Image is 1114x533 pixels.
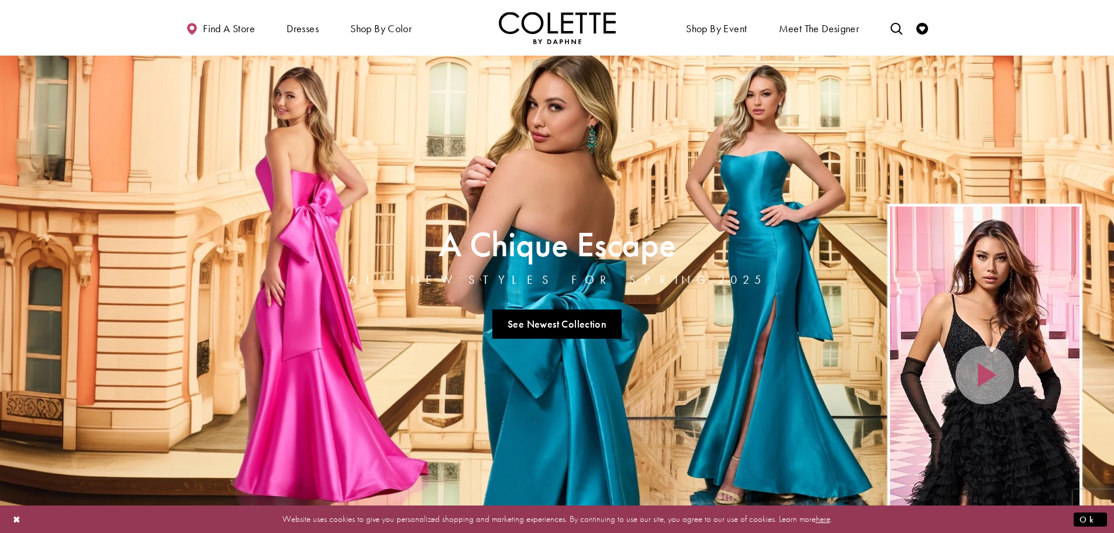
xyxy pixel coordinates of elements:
[816,513,830,525] a: here
[499,12,616,44] a: Visit Home Page
[347,12,415,44] span: Shop by color
[913,12,931,44] a: Check Wishlist
[7,509,27,529] button: Close Dialog
[203,23,255,35] span: Find a store
[183,12,258,44] a: Find a store
[499,12,616,44] img: Colette by Daphne
[683,12,750,44] span: Shop By Event
[776,12,863,44] a: Meet the designer
[346,305,769,343] ul: Slider Links
[350,23,412,35] span: Shop by color
[84,511,1030,527] p: Website uses cookies to give you personalized shopping and marketing experiences. By continuing t...
[492,310,622,339] a: See Newest Collection A Chique Escape All New Styles For Spring 2025
[287,23,319,35] span: Dresses
[284,12,322,44] span: Dresses
[779,23,860,35] span: Meet the designer
[888,12,905,44] a: Toggle search
[1074,512,1107,527] button: Submit Dialog
[686,23,747,35] span: Shop By Event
